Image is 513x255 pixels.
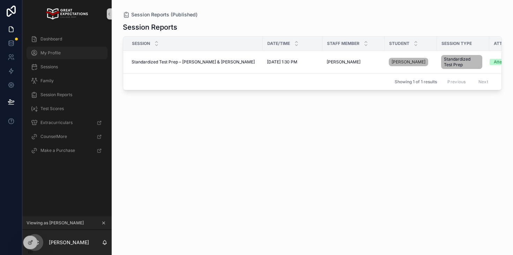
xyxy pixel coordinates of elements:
a: Standardized Test Prep – [PERSON_NAME] & [PERSON_NAME] [132,59,259,65]
span: Session Reports (Published) [131,11,198,18]
a: Sessions [27,61,107,73]
span: [DATE] 1:30 PM [267,59,297,65]
h1: Session Reports [123,22,177,32]
a: Extracurriculars [27,116,107,129]
span: Sessions [40,64,58,70]
span: Standardized Test Prep [444,56,479,68]
a: Standardized Test Prep [441,54,485,70]
span: CounselMore [40,134,67,139]
span: Session Reports [40,92,72,98]
a: My Profile [27,47,107,59]
a: Make a Purchase [27,144,107,157]
a: [PERSON_NAME] [389,56,433,68]
span: Date/Time [267,41,290,46]
span: Extracurriculars [40,120,73,125]
a: Family [27,75,107,87]
a: Session Reports (Published) [123,11,198,18]
span: Make a Purchase [40,148,75,153]
div: Attended [494,59,512,65]
span: Family [40,78,54,84]
span: Viewing as [PERSON_NAME] [27,220,84,226]
a: [PERSON_NAME] [327,59,380,65]
span: [PERSON_NAME] [327,59,360,65]
a: [DATE] 1:30 PM [267,59,318,65]
img: App logo [46,8,88,20]
a: CounselMore [27,130,107,143]
a: Test Scores [27,102,107,115]
p: [PERSON_NAME] [49,239,89,246]
a: [PERSON_NAME] [389,58,428,66]
span: My Profile [40,50,61,56]
div: scrollable content [22,28,112,166]
span: Staff Member [327,41,359,46]
a: Session Reports [27,88,107,101]
span: Test Scores [40,106,64,111]
span: Session Type [441,41,472,46]
span: Showing 1 of 1 results [395,79,437,85]
span: Standardized Test Prep – [PERSON_NAME] & [PERSON_NAME] [132,59,255,65]
span: Session [132,41,150,46]
span: [PERSON_NAME] [392,59,425,65]
span: Dashboard [40,36,62,42]
span: Student [389,41,409,46]
a: Dashboard [27,33,107,45]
